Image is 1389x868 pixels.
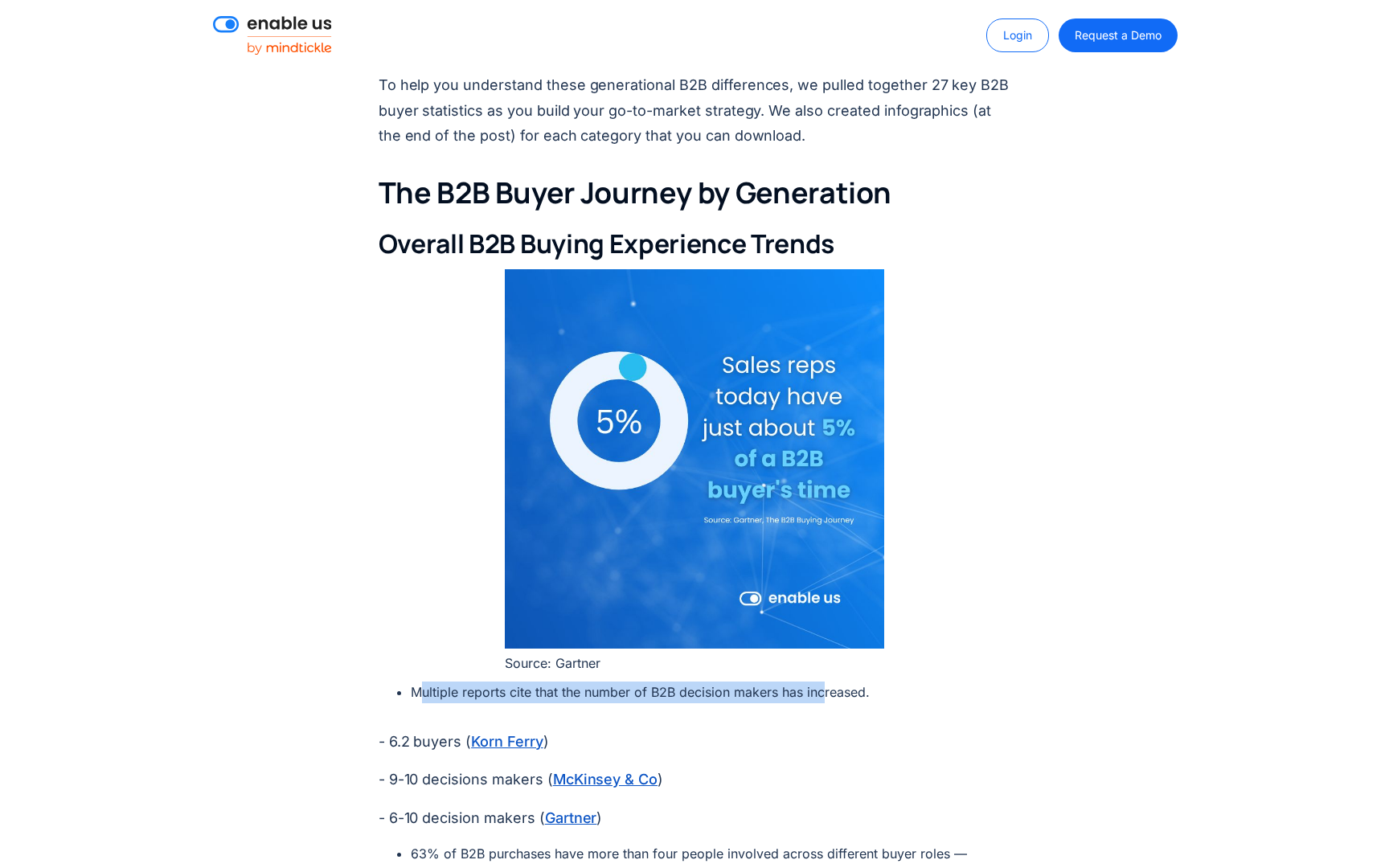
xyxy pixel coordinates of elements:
[545,807,597,829] a: Gartner
[471,731,543,752] a: Korn Ferry
[379,729,1011,755] p: - 6.2 buyers ( )
[505,269,884,649] img: Sales has 5 percent of a B2B buyer's time image
[379,174,1011,212] h2: The B2B Buyer Journey by Generation
[505,653,884,674] figcaption: Source: Gartner
[379,72,1011,149] p: To help you understand these generational B2B differences, we pulled together 27 key B2B buyer st...
[1059,18,1177,52] a: Request a Demo
[379,227,1011,261] h3: Overall B2B Buying Experience Trends
[379,767,1011,792] p: - 9-10 decisions makers ( )
[553,768,658,790] a: McKinsey & Co
[986,18,1049,52] a: Login
[1373,852,1389,868] iframe: Qualified Messenger
[411,682,1011,703] li: Multiple reports cite that the number of B2B decision makers has increased.
[379,805,1011,831] p: - 6-10 decision makers ( )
